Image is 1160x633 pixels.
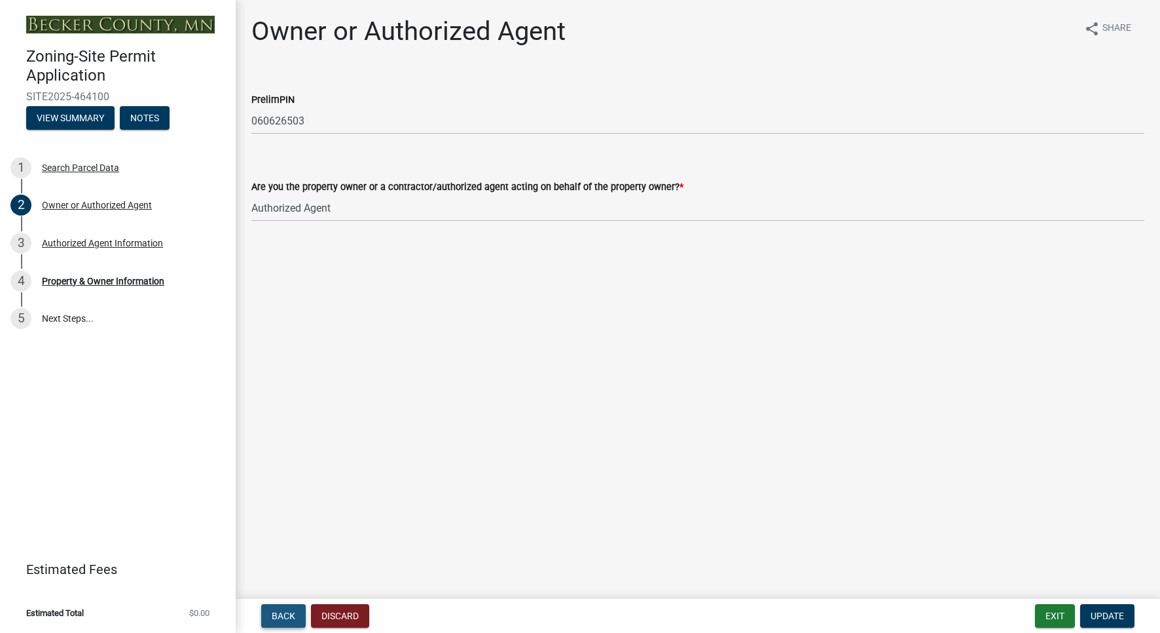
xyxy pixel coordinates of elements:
button: Exit [1035,604,1075,628]
img: Becker County, Minnesota [26,16,215,33]
button: shareShare [1074,16,1142,41]
div: Property & Owner Information [42,277,164,286]
wm-modal-confirm: Summary [26,113,115,124]
span: Back [272,611,295,621]
div: 1 [10,157,31,178]
div: 5 [10,308,31,329]
button: View Summary [26,106,115,130]
h1: Owner or Authorized Agent [251,16,566,47]
a: Estimated Fees [10,556,215,583]
span: Update [1091,611,1124,621]
div: 4 [10,271,31,292]
div: Authorized Agent Information [42,239,163,248]
span: Share [1102,21,1131,37]
div: 3 [10,233,31,254]
div: Owner or Authorized Agent [42,201,152,210]
span: Estimated Total [26,609,84,617]
div: Search Parcel Data [42,163,119,172]
label: PrelimPIN [251,96,295,105]
div: 2 [10,195,31,216]
button: Notes [120,106,170,130]
h4: Zoning-Site Permit Application [26,47,225,85]
span: SITE2025-464100 [26,90,209,103]
button: Update [1080,604,1134,628]
span: $0.00 [189,609,209,617]
i: share [1084,21,1100,37]
button: Discard [311,604,369,628]
label: Are you the property owner or a contractor/authorized agent acting on behalf of the property owner? [251,183,683,192]
button: Back [261,604,306,628]
wm-modal-confirm: Notes [120,113,170,124]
